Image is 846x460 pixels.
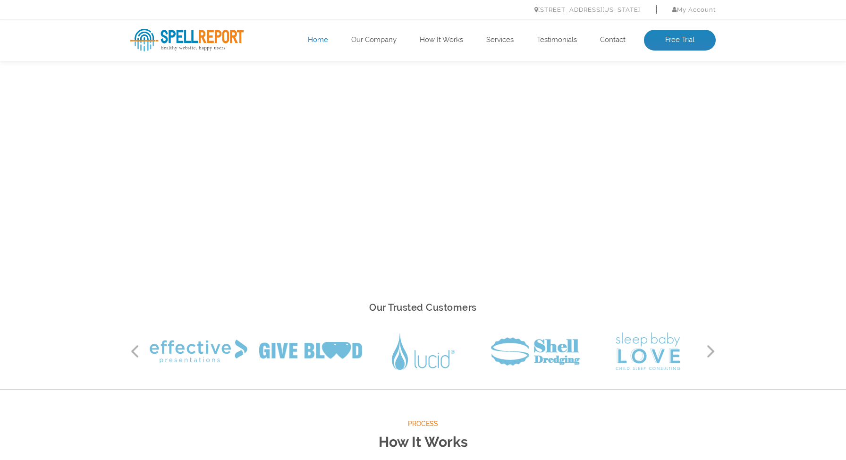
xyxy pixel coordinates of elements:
img: Shell Dredging [491,337,580,366]
img: Give Blood [259,342,362,361]
span: Process [130,418,716,430]
h2: How It Works [130,430,716,455]
h2: Our Trusted Customers [130,299,716,316]
button: Previous [130,344,140,358]
button: Next [706,344,716,358]
img: Effective [150,340,247,363]
img: Lucid [392,333,455,370]
img: Sleep Baby Love [616,332,680,370]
